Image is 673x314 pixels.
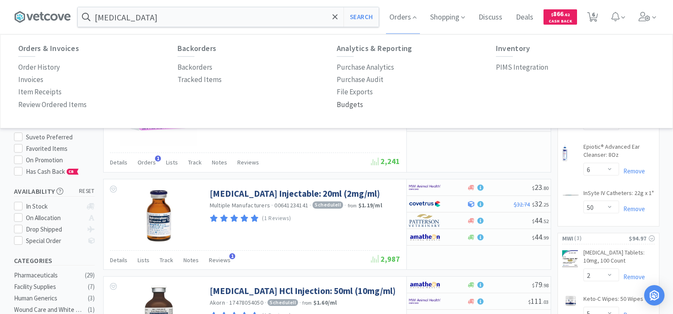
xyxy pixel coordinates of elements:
span: . 03 [542,299,549,305]
p: Purchase Audit [337,74,383,85]
span: 111 [528,296,549,306]
span: · [299,299,301,306]
a: Multiple Manufacturers [210,201,270,209]
a: Remove [619,205,645,213]
span: $ [528,299,531,305]
p: Tracked Items [177,74,222,85]
a: Budgets [337,99,363,111]
p: (1 Reviews) [262,214,291,223]
a: Order History [18,61,60,74]
input: Search by item, sku, manufacturer, ingredient, size... [78,7,379,27]
span: 79 [532,280,549,289]
span: · [310,201,311,209]
a: [MEDICAL_DATA] Injectable: 20ml (2mg/ml) [210,188,380,199]
a: Remove [619,273,645,281]
span: ( 3 ) [573,234,628,243]
p: Invoices [18,74,43,85]
img: f044567866ca4ca0852161d49569aa0d_399837.png [562,250,578,267]
p: Purchase Analytics [337,62,394,73]
a: Purchase Analytics [337,61,394,74]
p: Backorders [177,62,212,73]
span: Schedule II [268,299,298,306]
span: 2,987 [371,254,400,264]
span: $ [532,235,535,241]
a: Tracked Items [177,74,222,86]
img: 3331a67d23dc422aa21b1ec98afbf632_11.png [409,278,441,291]
a: [MEDICAL_DATA] Tablets: 10mg, 100 Count [583,249,655,269]
span: Track [188,158,202,166]
p: Budgets [337,99,363,110]
span: from [348,203,357,209]
a: Keto-C Wipes: 50 Wipes [583,295,643,307]
span: 866 [551,10,570,18]
span: . 52 [542,218,549,224]
a: PIMS Integration [496,61,548,74]
div: In Stock [26,201,82,212]
span: . 80 [542,185,549,191]
a: Backorders [177,61,212,74]
span: 2,241 [371,156,400,166]
a: Discuss [475,14,506,21]
span: 44 [532,215,549,225]
span: Reviews [209,256,231,264]
div: Suveto Preferred [26,132,95,142]
p: Order History [18,62,60,73]
h6: Orders & Invoices [18,44,177,53]
span: $ [551,12,553,17]
span: Lists [138,256,149,264]
div: Pharmaceuticals [14,270,83,280]
a: [MEDICAL_DATA] HCl Injection: 50ml (10mg/ml) [210,285,396,297]
a: Item Receipts [18,86,62,98]
img: f6b2451649754179b5b4e0c70c3f7cb0_2.png [409,181,441,194]
h6: Backorders [177,44,337,53]
div: Favorited Items [26,144,95,154]
div: ( 29 ) [85,270,95,280]
div: Facility Supplies [14,282,83,292]
span: Notes [183,256,199,264]
strong: $1.19 / ml [358,201,382,209]
span: Lists [166,158,178,166]
img: d8f4b1815b3b4d1fb0194e3e6023c5fc_109269.jpeg [144,188,174,243]
span: $ [532,201,535,208]
span: · [344,201,346,209]
span: $ [532,218,535,224]
span: $ [532,282,535,289]
h6: Analytics & Reporting [337,44,496,53]
a: Review Ordered Items [18,99,87,111]
span: Reviews [237,158,259,166]
p: Review Ordered Items [18,99,87,110]
span: Notes [212,158,227,166]
span: 1 [155,156,161,161]
a: Remove [619,122,645,130]
span: $ [532,185,535,191]
div: Special Order [26,236,82,246]
span: · [265,299,266,306]
a: Epiotic® Advanced Ear Cleanser: 8Oz [583,143,655,163]
div: ( 3 ) [88,293,95,303]
a: Purchase Audit [337,74,383,86]
span: . 98 [542,282,549,289]
span: Details [110,158,127,166]
button: Search [344,7,379,27]
div: On Allocation [26,213,82,223]
div: Drop Shipped [26,224,82,235]
span: . 62 [563,12,570,17]
a: File Exports [337,86,373,98]
span: . 99 [542,235,549,241]
span: . 25 [542,201,549,208]
div: Human Generics [14,293,83,303]
span: Schedule II [313,201,343,208]
img: 3331a67d23dc422aa21b1ec98afbf632_11.png [409,231,441,243]
img: 6fe22ca55de74e53a7cb31cbe7c3ce1a_29047.png [562,194,579,197]
span: Details [110,256,127,264]
img: c615ed8649e84d0783b9100e261bbfba_31130.png [562,144,568,161]
a: Deals [512,14,537,21]
a: $866.62Cash Back [543,6,577,28]
a: Akorn [210,299,225,306]
span: · [271,201,273,209]
span: reset [79,187,95,196]
h5: Availability [14,187,95,196]
span: 17478054050 [229,299,263,306]
span: · [226,299,228,306]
